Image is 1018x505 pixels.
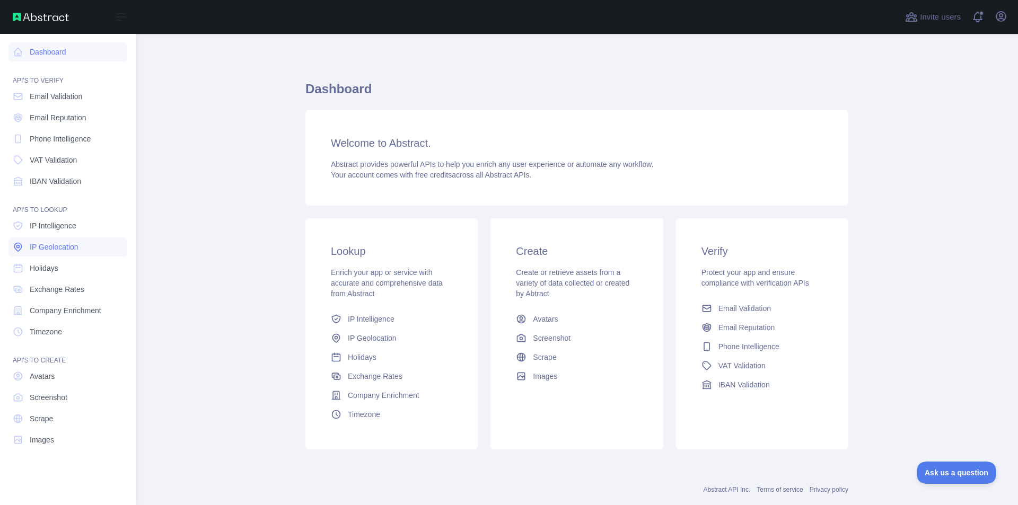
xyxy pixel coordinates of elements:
[8,301,127,320] a: Company Enrichment
[327,329,457,348] a: IP Geolocation
[30,155,77,165] span: VAT Validation
[8,216,127,235] a: IP Intelligence
[697,375,827,394] a: IBAN Validation
[697,318,827,337] a: Email Reputation
[8,388,127,407] a: Screenshot
[810,486,848,493] a: Privacy policy
[30,220,76,231] span: IP Intelligence
[30,176,81,187] span: IBAN Validation
[8,129,127,148] a: Phone Intelligence
[8,367,127,386] a: Avatars
[533,352,556,362] span: Scrape
[512,309,642,329] a: Avatars
[8,259,127,278] a: Holidays
[512,348,642,367] a: Scrape
[331,136,823,150] h3: Welcome to Abstract.
[30,112,86,123] span: Email Reputation
[8,409,127,428] a: Scrape
[331,268,443,298] span: Enrich your app or service with accurate and comprehensive data from Abstract
[327,405,457,424] a: Timezone
[701,268,809,287] span: Protect your app and ensure compliance with verification APIs
[13,13,69,21] img: Abstract API
[718,341,779,352] span: Phone Intelligence
[704,486,751,493] a: Abstract API Inc.
[327,367,457,386] a: Exchange Rates
[348,333,397,343] span: IP Geolocation
[718,322,775,333] span: Email Reputation
[348,371,402,382] span: Exchange Rates
[718,360,766,371] span: VAT Validation
[697,356,827,375] a: VAT Validation
[8,172,127,191] a: IBAN Validation
[8,343,127,365] div: API'S TO CREATE
[8,42,127,61] a: Dashboard
[8,64,127,85] div: API'S TO VERIFY
[331,171,531,179] span: Your account comes with across all Abstract APIs.
[516,244,637,259] h3: Create
[305,81,848,106] h1: Dashboard
[348,314,394,324] span: IP Intelligence
[8,87,127,106] a: Email Validation
[533,314,558,324] span: Avatars
[512,329,642,348] a: Screenshot
[757,486,803,493] a: Terms of service
[8,322,127,341] a: Timezone
[697,299,827,318] a: Email Validation
[30,91,82,102] span: Email Validation
[512,367,642,386] a: Images
[30,392,67,403] span: Screenshot
[331,160,654,169] span: Abstract provides powerful APIs to help you enrich any user experience or automate any workflow.
[718,303,771,314] span: Email Validation
[8,150,127,170] a: VAT Validation
[701,244,823,259] h3: Verify
[903,8,963,25] button: Invite users
[533,371,557,382] span: Images
[8,108,127,127] a: Email Reputation
[516,268,629,298] span: Create or retrieve assets from a variety of data collected or created by Abtract
[30,326,62,337] span: Timezone
[30,263,58,273] span: Holidays
[348,352,376,362] span: Holidays
[30,134,91,144] span: Phone Intelligence
[327,348,457,367] a: Holidays
[8,280,127,299] a: Exchange Rates
[30,242,78,252] span: IP Geolocation
[8,430,127,449] a: Images
[533,333,571,343] span: Screenshot
[30,435,54,445] span: Images
[348,409,380,420] span: Timezone
[718,379,770,390] span: IBAN Validation
[917,462,997,484] iframe: Toggle Customer Support
[348,390,419,401] span: Company Enrichment
[327,386,457,405] a: Company Enrichment
[331,244,452,259] h3: Lookup
[920,11,961,23] span: Invite users
[327,309,457,329] a: IP Intelligence
[30,305,101,316] span: Company Enrichment
[30,413,53,424] span: Scrape
[8,193,127,214] div: API'S TO LOOKUP
[415,171,452,179] span: free credits
[30,284,84,295] span: Exchange Rates
[8,237,127,256] a: IP Geolocation
[697,337,827,356] a: Phone Intelligence
[30,371,55,382] span: Avatars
